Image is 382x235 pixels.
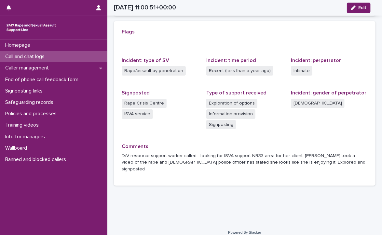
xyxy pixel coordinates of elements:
[122,66,186,76] span: Rape/assault by penetration
[3,99,59,105] p: Safeguarding records
[122,109,153,119] span: ISVA service
[114,4,176,11] h2: [DATE] 11:00:51+00:00
[291,90,366,95] span: Incident: gender of perpetrator
[122,99,167,108] span: Rape Crisis Centre
[206,90,266,95] span: Type of support received
[291,99,345,108] span: [DEMOGRAPHIC_DATA]
[206,120,236,130] span: Signposting
[122,153,368,173] p: D/V resource support worker called - looking for ISVA support NR33 area for her client. [PERSON_N...
[3,156,71,163] p: Banned and blocked callers
[122,38,368,44] p: -
[3,77,84,83] p: End of phone call feedback form
[5,21,57,34] img: rhQMoQhaT3yELyF149Cw
[3,42,35,48] p: Homepage
[3,65,54,71] p: Caller management
[3,54,50,60] p: Call and chat logs
[206,109,255,119] span: Information provision
[206,58,256,63] span: Incident: time period
[122,29,135,34] span: Flags
[122,144,148,149] span: Comments
[228,230,261,234] a: Powered By Stacker
[122,58,169,63] span: Incident: type of SV
[206,66,273,76] span: Recent (less than a year ago)
[122,90,150,95] span: Signposted
[291,66,312,76] span: Intimate
[358,6,366,10] span: Edit
[3,145,32,151] p: Wallboard
[3,122,44,128] p: Training videos
[206,99,257,108] span: Exploration of options
[291,58,341,63] span: Incident: perpetrator
[3,111,62,117] p: Policies and processes
[347,3,371,13] button: Edit
[3,88,48,94] p: Signposting links
[3,134,50,140] p: Info for managers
